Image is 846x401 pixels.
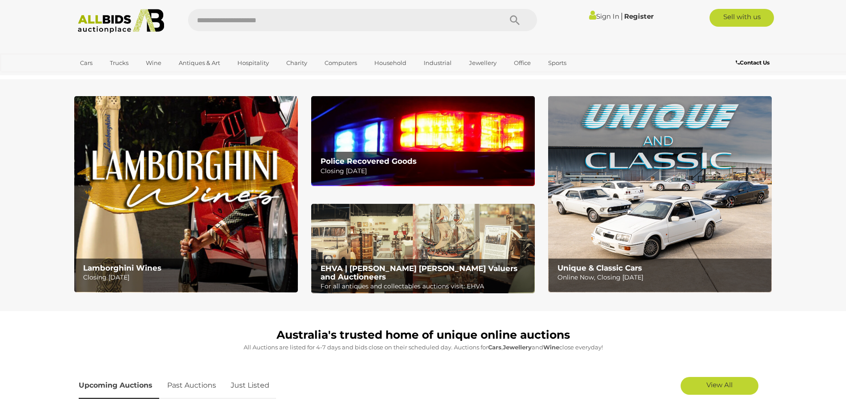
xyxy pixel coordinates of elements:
[281,56,313,70] a: Charity
[543,344,559,351] strong: Wine
[624,12,654,20] a: Register
[557,272,767,283] p: Online Now, Closing [DATE]
[321,157,417,166] b: Police Recovered Goods
[311,204,535,294] a: EHVA | Evans Hastings Valuers and Auctioneers EHVA | [PERSON_NAME] [PERSON_NAME] Valuers and Auct...
[493,9,537,31] button: Search
[83,263,161,272] b: Lamborghini Wines
[74,70,149,85] a: [GEOGRAPHIC_DATA]
[710,9,774,27] a: Sell with us
[140,56,167,70] a: Wine
[557,263,642,272] b: Unique & Classic Cars
[319,56,363,70] a: Computers
[736,59,770,66] b: Contact Us
[104,56,134,70] a: Trucks
[681,377,758,395] a: View All
[548,96,772,292] img: Unique & Classic Cars
[736,58,772,68] a: Contact Us
[311,96,535,186] img: Police Recovered Goods
[706,381,733,389] span: View All
[589,12,619,20] a: Sign In
[311,96,535,186] a: Police Recovered Goods Police Recovered Goods Closing [DATE]
[160,373,223,399] a: Past Auctions
[321,281,530,292] p: For all antiques and collectables auctions visit: EHVA
[79,329,768,341] h1: Australia's trusted home of unique online auctions
[173,56,226,70] a: Antiques & Art
[311,204,535,294] img: EHVA | Evans Hastings Valuers and Auctioneers
[418,56,457,70] a: Industrial
[463,56,502,70] a: Jewellery
[79,342,768,352] p: All Auctions are listed for 4-7 days and bids close on their scheduled day. Auctions for , and cl...
[621,11,623,21] span: |
[79,373,159,399] a: Upcoming Auctions
[548,96,772,292] a: Unique & Classic Cars Unique & Classic Cars Online Now, Closing [DATE]
[542,56,572,70] a: Sports
[74,96,298,292] img: Lamborghini Wines
[74,96,298,292] a: Lamborghini Wines Lamborghini Wines Closing [DATE]
[321,166,530,177] p: Closing [DATE]
[73,9,169,33] img: Allbids.com.au
[503,344,532,351] strong: Jewellery
[488,344,501,351] strong: Cars
[508,56,537,70] a: Office
[369,56,412,70] a: Household
[224,373,276,399] a: Just Listed
[321,264,517,281] b: EHVA | [PERSON_NAME] [PERSON_NAME] Valuers and Auctioneers
[74,56,98,70] a: Cars
[83,272,293,283] p: Closing [DATE]
[232,56,275,70] a: Hospitality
